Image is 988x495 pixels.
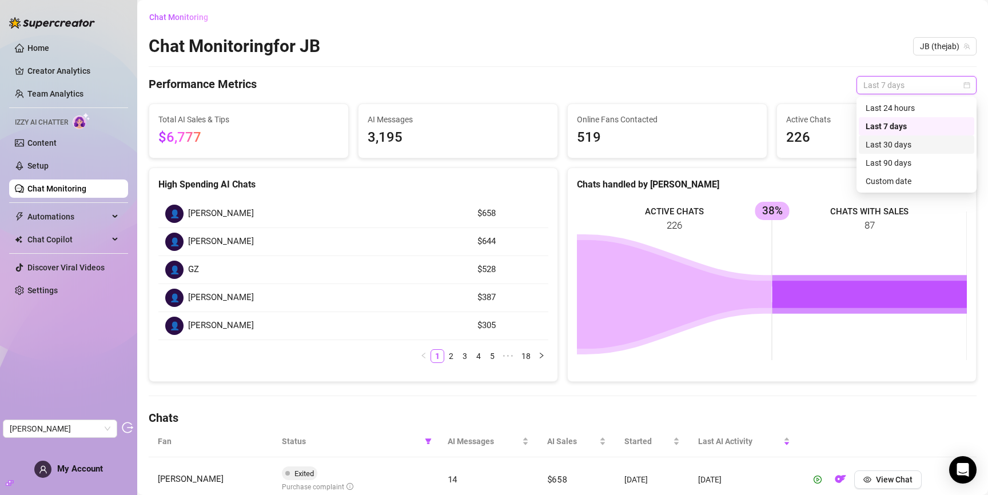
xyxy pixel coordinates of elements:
[417,349,431,363] li: Previous Page
[27,263,105,272] a: Discover Viral Videos
[149,35,320,57] h2: Chat Monitoring for JB
[477,207,541,221] article: $658
[6,479,14,487] span: build
[615,426,689,457] th: Started
[149,410,977,426] h4: Chats
[535,349,548,363] li: Next Page
[577,113,758,126] span: Online Fans Contacted
[57,464,103,474] span: My Account
[423,433,434,450] span: filter
[863,77,970,94] span: Last 7 days
[517,349,535,363] li: 18
[485,349,499,363] li: 5
[472,349,485,363] li: 4
[39,465,47,474] span: user
[477,319,541,333] article: $305
[535,349,548,363] button: right
[448,435,520,448] span: AI Messages
[158,474,224,484] span: [PERSON_NAME]
[439,426,538,457] th: AI Messages
[368,113,548,126] span: AI Messages
[444,349,458,363] li: 2
[963,43,970,50] span: team
[448,473,457,485] span: 14
[547,435,597,448] span: AI Sales
[477,291,541,305] article: $387
[149,426,273,457] th: Fan
[577,177,967,191] div: Chats handled by [PERSON_NAME]
[499,349,517,363] span: •••
[9,17,95,29] img: logo-BBDzfeDw.svg
[431,349,444,363] li: 1
[282,483,353,491] span: Purchase complaint
[165,317,184,335] div: 👤
[158,113,339,126] span: Total AI Sales & Tips
[859,99,974,117] div: Last 24 hours
[831,477,850,486] a: OF
[27,89,83,98] a: Team Analytics
[445,350,457,362] a: 2
[859,135,974,154] div: Last 30 days
[15,212,24,221] span: thunderbolt
[459,350,471,362] a: 3
[158,177,548,191] div: High Spending AI Chats
[27,230,109,249] span: Chat Copilot
[863,476,871,484] span: eye
[188,291,254,305] span: [PERSON_NAME]
[859,172,974,190] div: Custom date
[577,127,758,149] span: 519
[866,120,967,133] div: Last 7 days
[15,117,68,128] span: Izzy AI Chatter
[165,261,184,279] div: 👤
[518,350,534,362] a: 18
[866,138,967,151] div: Last 30 days
[27,43,49,53] a: Home
[27,207,109,226] span: Automations
[27,138,57,147] a: Content
[624,435,671,448] span: Started
[458,349,472,363] li: 3
[831,470,850,489] button: OF
[188,235,254,249] span: [PERSON_NAME]
[486,350,499,362] a: 5
[149,8,217,26] button: Chat Monitoring
[866,102,967,114] div: Last 24 hours
[472,350,485,362] a: 4
[866,175,967,187] div: Custom date
[547,473,567,485] span: $658
[477,263,541,277] article: $528
[417,349,431,363] button: left
[27,286,58,295] a: Settings
[27,161,49,170] a: Setup
[122,422,133,433] span: logout
[499,349,517,363] li: Next 5 Pages
[294,469,314,478] span: Exited
[158,129,201,145] span: $6,777
[149,13,208,22] span: Chat Monitoring
[346,483,353,490] span: info-circle
[15,235,22,243] img: Chat Copilot
[10,420,110,437] span: Ryan Bonam
[27,62,119,80] a: Creator Analytics
[866,157,967,169] div: Last 90 days
[73,113,90,129] img: AI Chatter
[282,435,420,448] span: Status
[188,207,254,221] span: [PERSON_NAME]
[814,476,822,484] span: play-circle
[835,473,846,485] img: OF
[859,117,974,135] div: Last 7 days
[188,319,254,333] span: [PERSON_NAME]
[786,127,967,149] span: 226
[786,113,967,126] span: Active Chats
[165,205,184,223] div: 👤
[920,38,970,55] span: JB (thejab)
[949,456,977,484] div: Open Intercom Messenger
[27,184,86,193] a: Chat Monitoring
[538,426,615,457] th: AI Sales
[859,154,974,172] div: Last 90 days
[854,470,922,489] button: View Chat
[538,352,545,359] span: right
[420,352,427,359] span: left
[431,350,444,362] a: 1
[165,233,184,251] div: 👤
